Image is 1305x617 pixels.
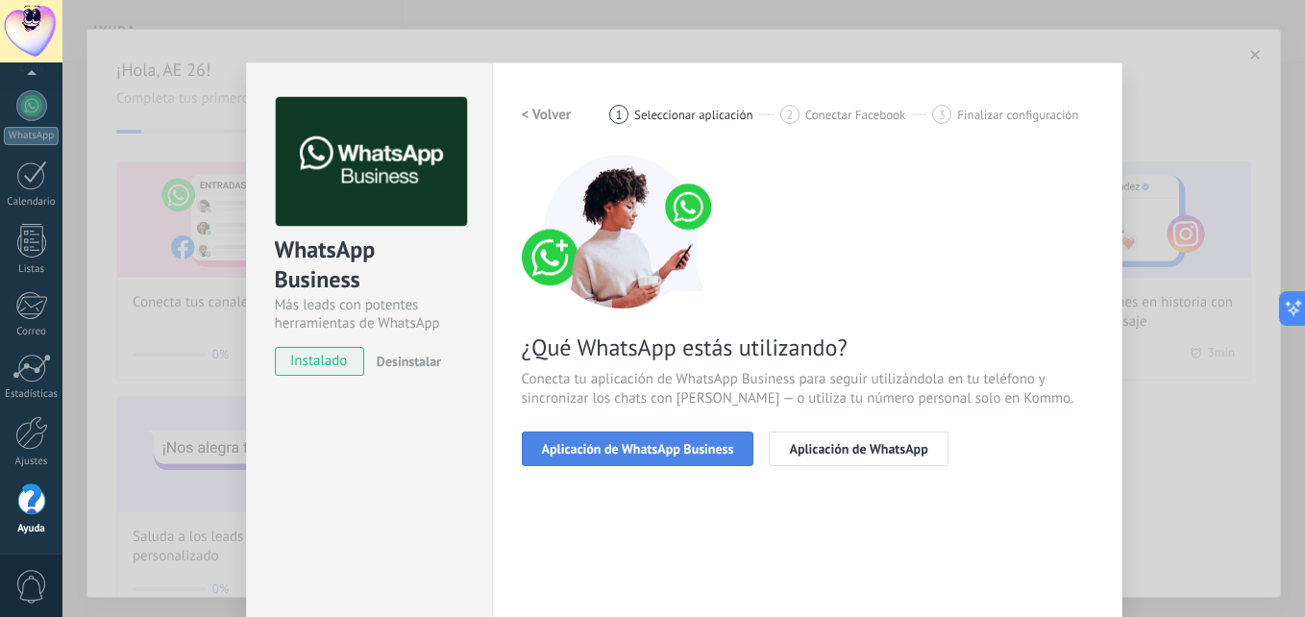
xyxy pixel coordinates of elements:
[4,127,59,145] div: WhatsApp
[4,263,60,276] div: Listas
[522,97,572,132] button: < Volver
[377,353,441,370] span: Desinstalar
[4,326,60,338] div: Correo
[786,107,793,123] span: 2
[275,296,464,333] div: Más leads con potentes herramientas de WhatsApp
[805,108,906,122] span: Conectar Facebook
[522,106,572,124] h2: < Volver
[369,347,441,376] button: Desinstalar
[939,107,946,123] span: 3
[789,442,927,456] span: Aplicación de WhatsApp
[522,432,754,466] button: Aplicación de WhatsApp Business
[957,108,1078,122] span: Finalizar configuración
[4,196,60,209] div: Calendario
[4,523,60,535] div: Ayuda
[276,347,363,376] span: instalado
[522,333,1093,362] span: ¿Qué WhatsApp estás utilizando?
[4,456,60,468] div: Ajustes
[616,107,623,123] span: 1
[276,97,467,227] img: logo_main.png
[275,234,464,296] div: WhatsApp Business
[542,442,734,456] span: Aplicación de WhatsApp Business
[522,155,724,308] img: connect number
[522,370,1093,408] span: Conecta tu aplicación de WhatsApp Business para seguir utilizándola en tu teléfono y sincronizar ...
[769,432,948,466] button: Aplicación de WhatsApp
[4,388,60,401] div: Estadísticas
[634,108,753,122] span: Seleccionar aplicación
